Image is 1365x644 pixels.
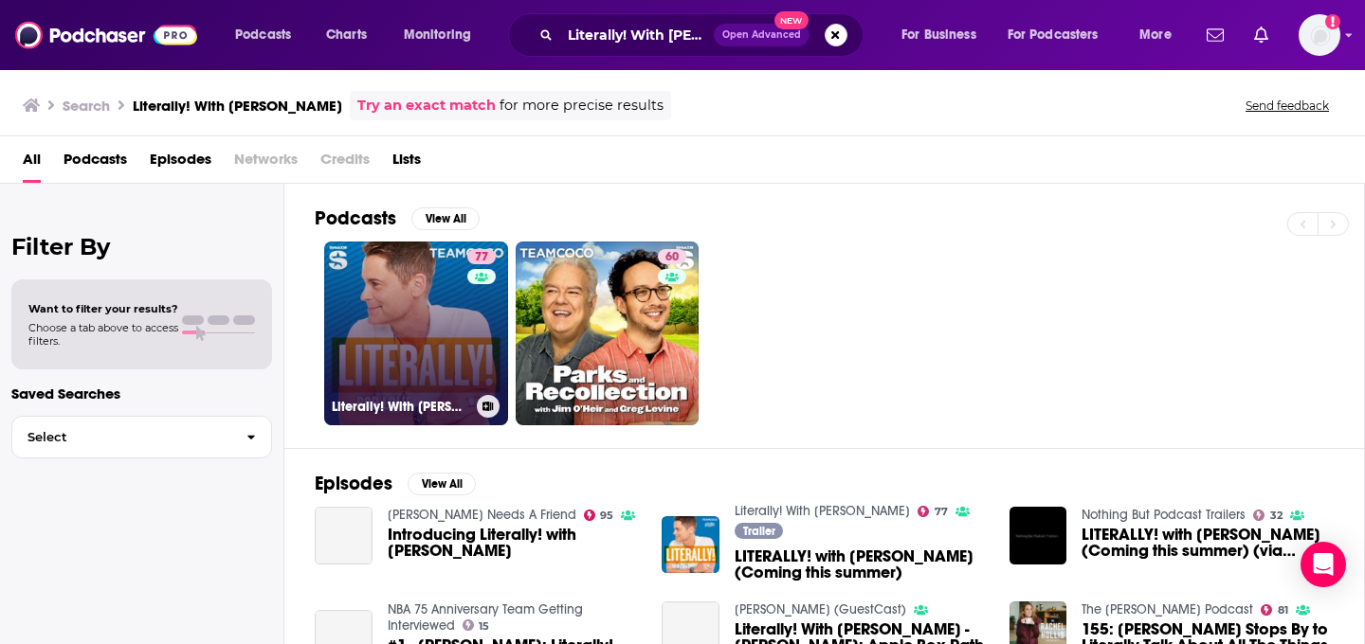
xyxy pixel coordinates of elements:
[584,510,614,521] a: 95
[1082,527,1334,559] span: LITERALLY! with [PERSON_NAME] (Coming this summer) (via Literally! With [PERSON_NAME])
[1010,507,1067,564] img: LITERALLY! with Rob Lowe (Coming this summer) (via Literally! With Rob Lowe)
[63,97,110,115] h3: Search
[467,249,496,264] a: 77
[735,503,910,519] a: Literally! With Rob Lowe
[324,241,508,425] a: 77Literally! With [PERSON_NAME]
[516,241,700,425] a: 60
[722,30,801,40] span: Open Advanced
[388,527,640,559] span: Introducing Literally! with [PERSON_NAME]
[388,601,583,634] a: NBA 75 Anniversary Team Getting Interviewed
[320,144,370,183] span: Credits
[315,472,392,495] h2: Episodes
[1253,510,1283,521] a: 32
[918,506,948,517] a: 77
[235,22,291,48] span: Podcasts
[888,20,1000,50] button: open menu
[600,511,613,520] span: 95
[315,507,373,564] a: Introducing Literally! with Rob Lowe
[1299,14,1340,56] button: Show profile menu
[995,20,1126,50] button: open menu
[15,17,197,53] img: Podchaser - Follow, Share and Rate Podcasts
[714,24,810,46] button: Open AdvancedNew
[735,601,906,617] a: Penn Jillette (GuestCast)
[12,431,231,443] span: Select
[408,473,476,495] button: View All
[1082,507,1246,523] a: Nothing But Podcast Trailers
[1261,604,1288,616] a: 81
[326,22,367,48] span: Charts
[1199,19,1231,51] a: Show notifications dropdown
[662,516,719,574] img: LITERALLY! with Rob Lowe (Coming this summer)
[11,385,272,402] p: Saved Searches
[150,144,211,183] a: Episodes
[11,416,272,458] button: Select
[1247,19,1276,51] a: Show notifications dropdown
[388,507,576,523] a: Conan O’Brien Needs A Friend
[1008,22,1099,48] span: For Podcasters
[11,233,272,260] h2: Filter By
[28,321,178,348] span: Choose a tab above to access filters.
[315,206,396,230] h2: Podcasts
[526,13,882,57] div: Search podcasts, credits, & more...
[735,548,987,581] a: LITERALLY! with Rob Lowe (Coming this summer)
[475,248,488,267] span: 77
[315,206,480,230] a: PodcastsView All
[1299,14,1340,56] span: Logged in as dkcmediatechnyc
[1082,601,1253,617] a: The Rachel Hollis Podcast
[133,97,342,115] h3: Literally! With [PERSON_NAME]
[463,619,490,631] a: 15
[735,548,987,581] span: LITERALLY! with [PERSON_NAME] (Coming this summer)
[1325,14,1340,29] svg: Add a profile image
[1301,542,1346,587] div: Open Intercom Messenger
[404,22,471,48] span: Monitoring
[388,527,640,559] a: Introducing Literally! with Rob Lowe
[901,22,976,48] span: For Business
[1126,20,1195,50] button: open menu
[1299,14,1340,56] img: User Profile
[357,95,496,116] a: Try an exact match
[665,248,679,267] span: 60
[234,144,298,183] span: Networks
[222,20,316,50] button: open menu
[315,472,476,495] a: EpisodesView All
[332,399,469,415] h3: Literally! With [PERSON_NAME]
[392,144,421,183] a: Lists
[314,20,378,50] a: Charts
[391,20,496,50] button: open menu
[1240,98,1335,114] button: Send feedback
[935,508,948,516] span: 77
[1082,527,1334,559] a: LITERALLY! with Rob Lowe (Coming this summer) (via Literally! With Rob Lowe)
[1270,511,1283,520] span: 32
[28,302,178,315] span: Want to filter your results?
[23,144,41,183] a: All
[411,207,480,230] button: View All
[64,144,127,183] a: Podcasts
[560,20,714,50] input: Search podcasts, credits, & more...
[479,622,489,631] span: 15
[658,249,686,264] a: 60
[774,11,809,29] span: New
[743,526,775,537] span: Trailer
[1139,22,1172,48] span: More
[500,95,664,116] span: for more precise results
[1278,606,1288,615] span: 81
